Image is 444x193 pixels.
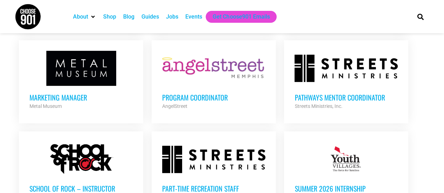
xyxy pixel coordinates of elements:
a: About [73,13,88,21]
a: Events [185,13,202,21]
strong: AngelStreet [162,103,187,109]
h3: Program Coordinator [162,93,265,102]
a: Program Coordinator AngelStreet [152,40,276,121]
a: Blog [123,13,134,21]
a: Get Choose901 Emails [213,13,270,21]
a: Jobs [166,13,178,21]
a: Shop [103,13,116,21]
h3: Pathways Mentor Coordinator [294,93,398,102]
a: Marketing Manager Metal Museum [19,40,143,121]
div: About [69,11,100,23]
nav: Main nav [69,11,405,23]
a: Guides [141,13,159,21]
strong: Metal Museum [29,103,62,109]
strong: Streets Ministries, Inc. [294,103,342,109]
h3: Summer 2026 Internship [294,184,398,193]
div: Search [415,11,426,22]
h3: Marketing Manager [29,93,133,102]
h3: School of Rock – Instructor [29,184,133,193]
h3: Part-time Recreation Staff [162,184,265,193]
a: Pathways Mentor Coordinator Streets Ministries, Inc. [284,40,408,121]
